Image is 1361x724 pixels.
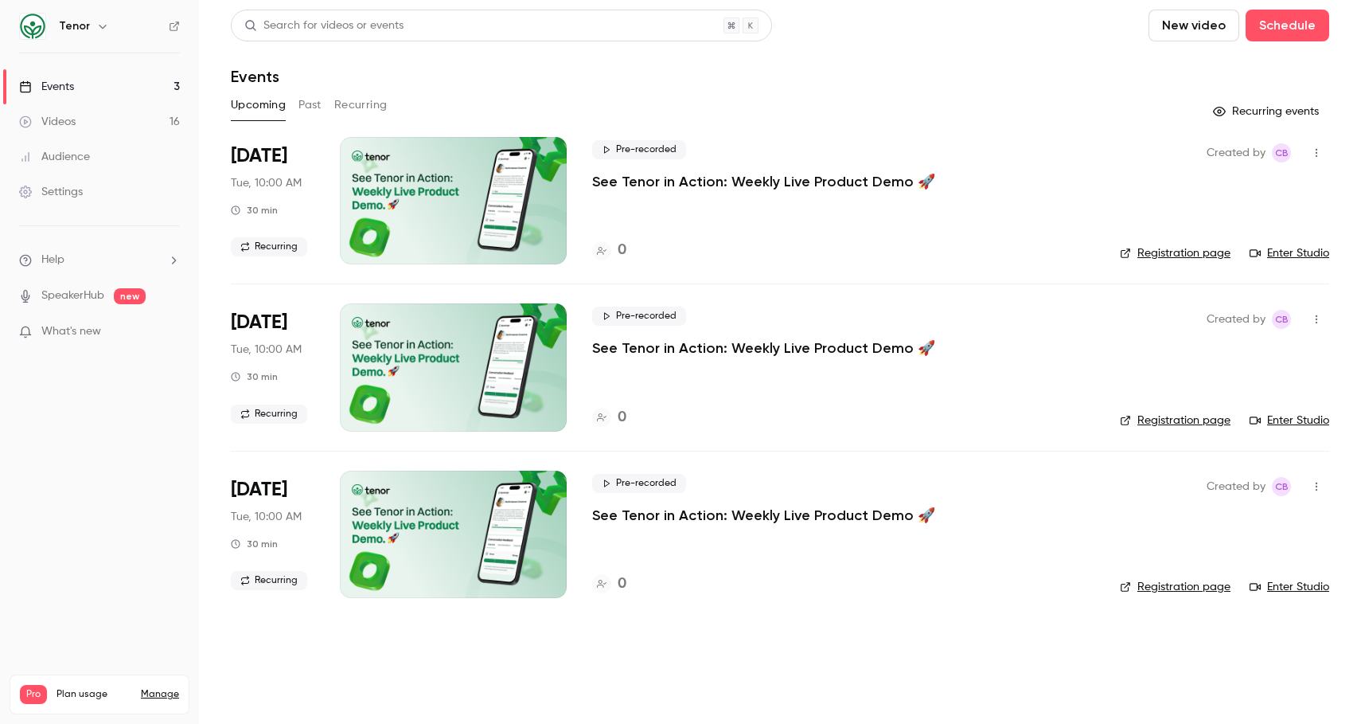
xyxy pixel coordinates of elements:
div: 30 min [231,204,278,217]
span: Recurring [231,405,307,424]
button: New video [1148,10,1239,41]
a: See Tenor in Action: Weekly Live Product Demo 🚀 [592,172,935,191]
span: CB [1275,143,1289,162]
img: Tenor [20,14,45,39]
a: 0 [592,573,626,595]
span: Chloe Beard [1272,143,1291,162]
a: SpeakerHub [41,288,104,304]
span: CB [1275,310,1289,329]
div: Events [19,79,74,95]
div: Search for videos or events [244,18,404,34]
span: Created by [1207,477,1265,496]
span: Pre-recorded [592,140,686,159]
span: new [114,288,146,304]
h4: 0 [618,240,626,261]
span: Tue, 10:00 AM [231,509,302,525]
span: Created by [1207,310,1265,329]
span: What's new [41,323,101,340]
a: Enter Studio [1250,413,1329,429]
span: [DATE] [231,310,287,335]
div: 30 min [231,538,278,550]
a: Registration page [1120,579,1230,595]
span: [DATE] [231,143,287,169]
span: Tue, 10:00 AM [231,342,302,358]
span: Chloe Beard [1272,477,1291,496]
a: 0 [592,407,626,429]
a: See Tenor in Action: Weekly Live Product Demo 🚀 [592,506,935,525]
h4: 0 [618,573,626,595]
button: Schedule [1246,10,1329,41]
div: Videos [19,114,76,130]
h1: Events [231,67,279,86]
span: Tue, 10:00 AM [231,175,302,191]
li: help-dropdown-opener [19,252,180,268]
h4: 0 [618,407,626,429]
a: Registration page [1120,245,1230,261]
a: 0 [592,240,626,261]
a: Manage [141,688,179,701]
span: Pre-recorded [592,474,686,493]
div: 30 min [231,370,278,383]
span: Pro [20,685,47,704]
button: Upcoming [231,92,286,118]
a: Enter Studio [1250,579,1329,595]
div: Settings [19,184,83,200]
a: Registration page [1120,413,1230,429]
span: Pre-recorded [592,307,686,326]
span: Help [41,252,64,268]
a: See Tenor in Action: Weekly Live Product Demo 🚀 [592,339,935,358]
iframe: Noticeable Trigger [161,325,180,339]
button: Recurring events [1206,99,1329,124]
span: Created by [1207,143,1265,162]
span: Chloe Beard [1272,310,1291,329]
button: Recurring [334,92,388,118]
a: Enter Studio [1250,245,1329,261]
h6: Tenor [59,18,90,34]
span: Recurring [231,237,307,256]
div: Audience [19,149,90,165]
div: Oct 21 Tue, 10:00 AM (America/Los Angeles) [231,303,314,431]
span: Plan usage [57,688,131,701]
span: Recurring [231,571,307,590]
span: CB [1275,477,1289,496]
button: Past [298,92,322,118]
span: [DATE] [231,477,287,503]
div: Oct 14 Tue, 10:00 AM (America/Los Angeles) [231,137,314,264]
div: Oct 28 Tue, 10:00 AM (America/Los Angeles) [231,471,314,598]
